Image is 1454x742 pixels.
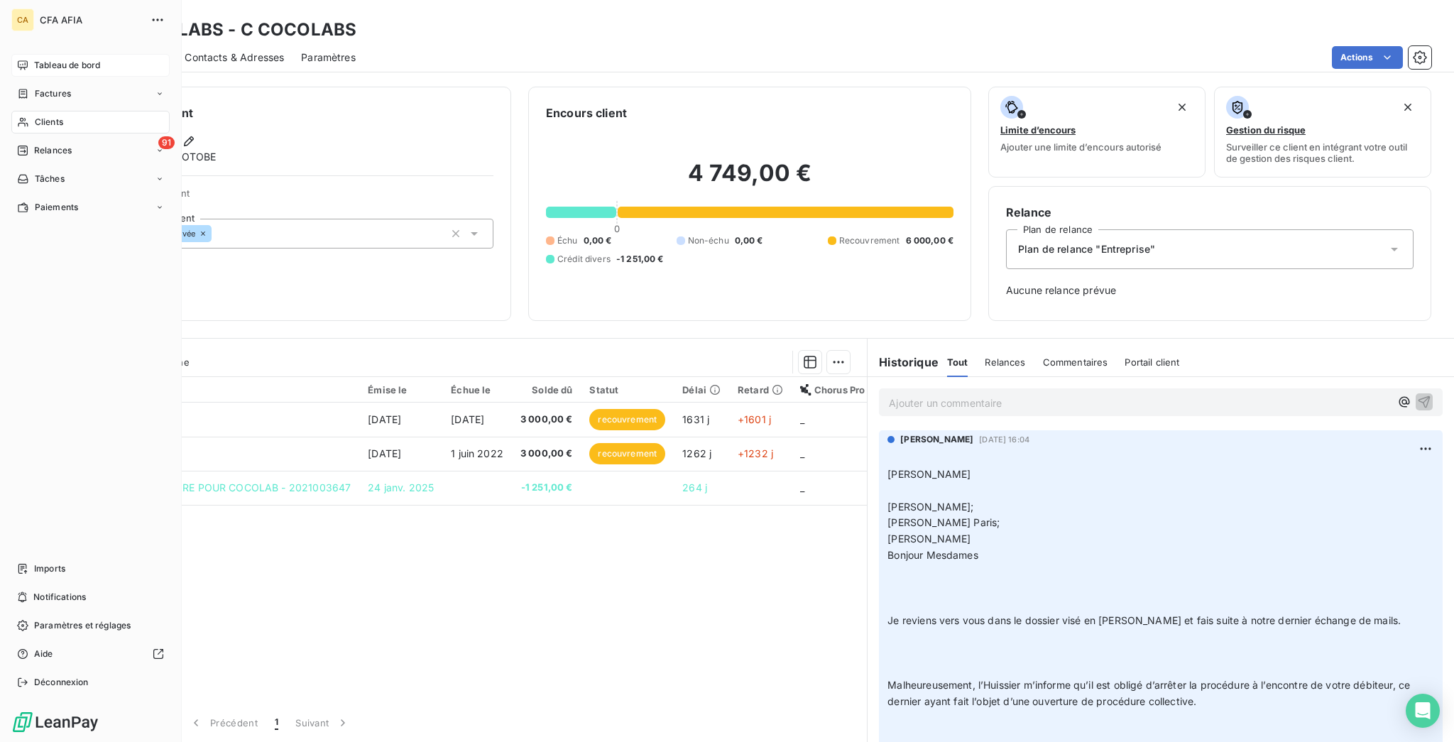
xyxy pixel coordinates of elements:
[368,384,434,395] div: Émise le
[185,50,284,65] span: Contacts & Adresses
[589,409,665,430] span: recouvrement
[800,481,804,493] span: _
[614,223,620,234] span: 0
[368,481,434,493] span: 24 janv. 2025
[287,708,359,738] button: Suivant
[887,533,971,545] span: [PERSON_NAME]​
[115,150,217,164] span: Miangaly RAKOTOBE
[887,679,1413,707] span: Malheureusement, l’Huissier m’informe qu’il est obligé d’arrêter la procédure à l’encontre de vot...
[1043,356,1108,368] span: Commentaires
[520,413,573,427] span: 3 000,00 €
[40,14,142,26] span: CFA AFIA
[451,384,503,395] div: Échue le
[33,591,86,604] span: Notifications
[35,87,71,100] span: Factures
[125,17,356,43] h3: COCOLABS - C COCOLABS
[738,384,783,395] div: Retard
[1000,141,1161,153] span: Ajouter une limite d’encours autorisé
[557,253,611,266] span: Crédit divers
[584,234,612,247] span: 0,00 €
[1006,204,1414,221] h6: Relance
[738,447,773,459] span: +1232 j
[86,104,493,121] h6: Informations client
[98,481,351,493] span: VRT CABINET CARE POUR COCOLAB - 2021003647
[11,9,34,31] div: CA
[11,643,170,665] a: Aide
[520,447,573,461] span: 3 000,00 €
[1406,694,1440,728] div: Open Intercom Messenger
[180,708,266,738] button: Précédent
[887,501,973,513] span: [PERSON_NAME];​
[906,234,954,247] span: 6 000,00 €
[682,447,711,459] span: 1262 j
[35,201,78,214] span: Paiements
[451,447,503,459] span: 1 juin 2022
[34,619,131,632] span: Paramètres et réglages
[947,356,968,368] span: Tout
[212,227,223,240] input: Ajouter une valeur
[682,413,709,425] span: 1631 j
[1332,46,1403,69] button: Actions
[800,384,865,395] div: Chorus Pro
[738,413,771,425] span: +1601 j
[11,711,99,733] img: Logo LeanPay
[1226,124,1306,136] span: Gestion du risque
[1006,283,1414,298] span: Aucune relance prévue
[1000,124,1076,136] span: Limite d’encours
[1018,242,1155,256] span: Plan de relance "Entreprise"
[275,716,278,730] span: 1
[735,234,763,247] span: 0,00 €
[34,562,65,575] span: Imports
[900,433,973,446] span: [PERSON_NAME]
[979,435,1029,444] span: [DATE] 16:04
[988,87,1206,178] button: Limite d’encoursAjouter une limite d’encours autorisé
[839,234,900,247] span: Recouvrement
[266,708,287,738] button: 1
[34,144,72,157] span: Relances
[887,549,978,561] span: Bonjour Mesdames
[35,173,65,185] span: Tâches
[34,676,89,689] span: Déconnexion
[301,50,356,65] span: Paramètres
[589,384,665,395] div: Statut
[589,443,665,464] span: recouvrement
[800,413,804,425] span: _
[114,187,493,207] span: Propriétés Client
[1125,356,1179,368] span: Portail client
[368,447,401,459] span: [DATE]
[520,481,573,495] span: -1 251,00 €
[887,516,1000,528] span: [PERSON_NAME] Paris;​
[34,59,100,72] span: Tableau de bord
[451,413,484,425] span: [DATE]
[985,356,1025,368] span: Relances
[688,234,729,247] span: Non-échu
[34,648,53,660] span: Aide
[616,253,664,266] span: -1 251,00 €
[887,468,971,480] span: [PERSON_NAME]
[887,614,1401,626] span: Je reviens vers vous dans le dossier visé en [PERSON_NAME] et fais suite à notre dernier échange ...
[520,384,573,395] div: Solde dû
[546,159,953,202] h2: 4 749,00 €
[868,354,939,371] h6: Historique
[158,136,175,149] span: 91
[800,447,804,459] span: _
[1214,87,1431,178] button: Gestion du risqueSurveiller ce client en intégrant votre outil de gestion des risques client.
[35,116,63,129] span: Clients
[98,383,351,396] div: Référence
[682,384,721,395] div: Délai
[546,104,627,121] h6: Encours client
[1226,141,1419,164] span: Surveiller ce client en intégrant votre outil de gestion des risques client.
[682,481,707,493] span: 264 j
[557,234,578,247] span: Échu
[368,413,401,425] span: [DATE]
